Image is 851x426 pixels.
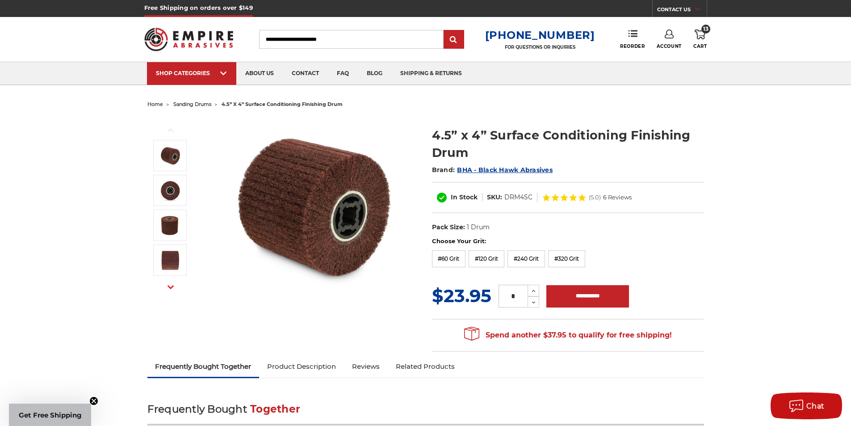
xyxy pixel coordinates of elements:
[445,31,463,49] input: Submit
[9,404,91,426] div: Get Free ShippingClose teaser
[603,194,632,200] span: 6 Reviews
[620,30,645,49] a: Reorder
[222,101,343,107] span: 4.5” x 4” surface conditioning finishing drum
[657,43,682,49] span: Account
[156,70,227,76] div: SHOP CATEGORIES
[693,43,707,49] span: Cart
[693,30,707,49] a: 13 Cart
[432,127,704,161] h1: 4.5” x 4” Surface Conditioning Finishing Drum
[485,44,595,50] p: FOR QUESTIONS OR INQUIRIES
[159,144,181,167] img: 4.5 Inch Surface Conditioning Finishing Drum
[432,285,491,307] span: $23.95
[620,43,645,49] span: Reorder
[159,179,181,202] img: 4.5" x 4" Surface Conditioning Finishing Drum - 3/4 Inch Quad Key Arbor
[388,357,463,376] a: Related Products
[173,101,211,107] a: sanding drums
[487,193,502,202] dt: SKU:
[457,166,553,174] a: BHA - Black Hawk Abrasives
[159,214,181,236] img: Non Woven Finishing Sanding Drum
[147,403,247,415] span: Frequently Bought
[89,396,98,405] button: Close teaser
[701,25,710,34] span: 13
[259,357,344,376] a: Product Description
[147,101,163,107] a: home
[344,357,388,376] a: Reviews
[806,402,825,410] span: Chat
[589,194,601,200] span: (5.0)
[236,62,283,85] a: about us
[432,237,704,246] label: Choose Your Grit:
[159,249,181,271] img: 4.5” x 4” Surface Conditioning Finishing Drum
[144,22,234,57] img: Empire Abrasives
[657,4,707,17] a: CONTACT US
[391,62,471,85] a: shipping & returns
[504,193,532,202] dd: DRM4SC
[19,411,82,419] span: Get Free Shipping
[224,117,402,296] img: 4.5 Inch Surface Conditioning Finishing Drum
[451,193,478,201] span: In Stock
[432,223,465,232] dt: Pack Size:
[147,357,260,376] a: Frequently Bought Together
[250,403,300,415] span: Together
[467,223,490,232] dd: 1 Drum
[485,29,595,42] a: [PHONE_NUMBER]
[358,62,391,85] a: blog
[160,121,181,140] button: Previous
[283,62,328,85] a: contact
[464,331,672,339] span: Spend another $37.95 to qualify for free shipping!
[771,392,842,419] button: Chat
[160,278,181,297] button: Next
[328,62,358,85] a: faq
[432,166,455,174] span: Brand:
